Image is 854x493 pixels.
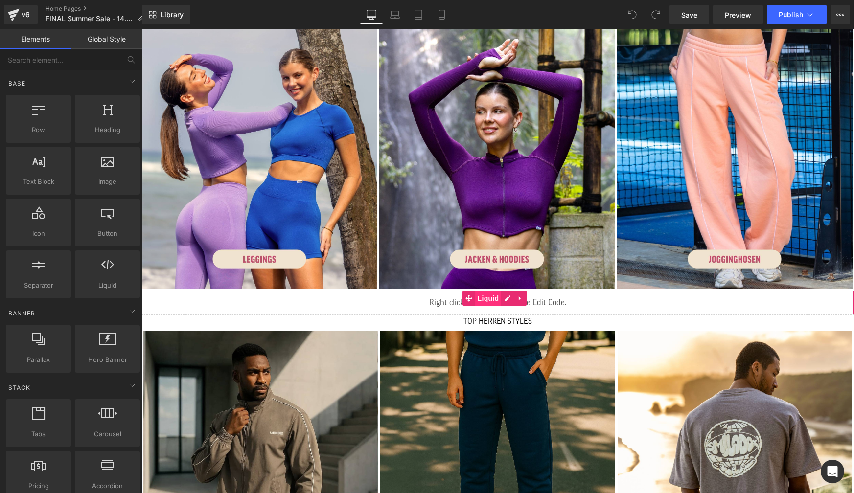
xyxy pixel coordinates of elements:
span: Preview [725,10,751,20]
a: New Library [142,5,190,24]
a: Home Pages [46,5,152,13]
span: Image [78,177,137,187]
span: Icon [9,228,68,239]
span: Button [78,228,137,239]
span: Carousel [78,429,137,439]
span: Heading [78,125,137,135]
a: Laptop [383,5,407,24]
span: Stack [7,383,31,392]
span: Separator [9,280,68,291]
span: Pricing [9,481,68,491]
span: Text Block [9,177,68,187]
span: Banner [7,309,36,318]
a: Desktop [360,5,383,24]
span: Tabs [9,429,68,439]
button: Publish [767,5,827,24]
span: Hero Banner [78,355,137,365]
span: Row [9,125,68,135]
span: FINAL Summer Sale - 14.09. [46,15,133,22]
span: Publish [779,11,803,19]
button: Undo [623,5,642,24]
button: More [831,5,850,24]
div: Open Intercom Messenger [821,460,844,483]
span: Library [161,10,184,19]
a: Global Style [71,29,142,49]
span: Save [681,10,697,20]
span: Accordion [78,481,137,491]
button: Redo [646,5,666,24]
span: Liquid [78,280,137,291]
span: Base [7,79,26,88]
a: v6 [4,5,38,24]
span: Parallax [9,355,68,365]
div: v6 [20,8,32,21]
a: Mobile [430,5,454,24]
a: Expand / Collapse [372,262,385,276]
a: Tablet [407,5,430,24]
span: Liquid [334,262,360,276]
a: Preview [713,5,763,24]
